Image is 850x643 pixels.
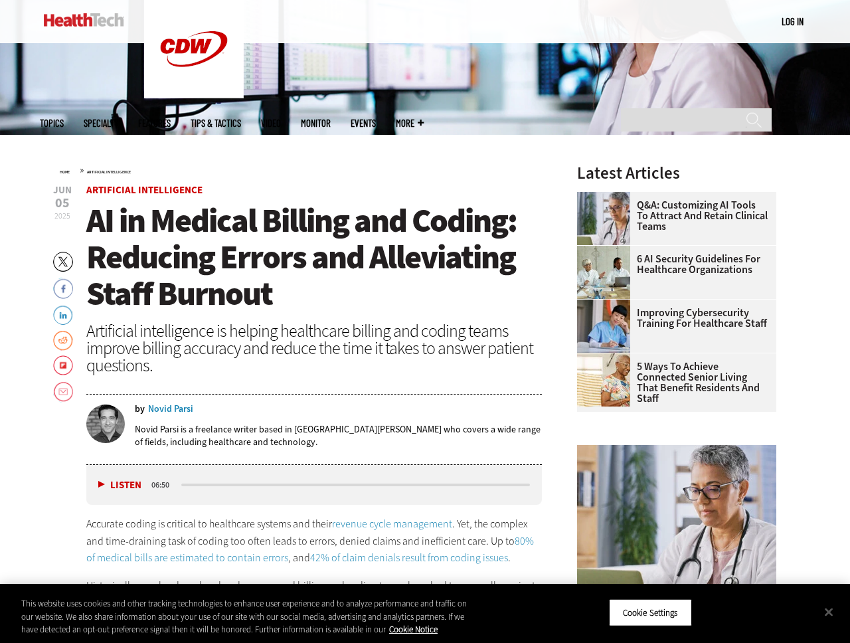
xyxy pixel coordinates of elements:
[577,200,768,232] a: Q&A: Customizing AI Tools To Attract and Retain Clinical Teams
[44,13,124,27] img: Home
[609,598,692,626] button: Cookie Settings
[21,597,467,636] div: This website uses cookies and other tracking technologies to enhance user experience and to analy...
[84,118,118,128] span: Specialty
[40,118,64,128] span: Topics
[577,361,768,404] a: 5 Ways to Achieve Connected Senior Living That Benefit Residents and Staff
[60,165,542,175] div: »
[87,169,131,175] a: Artificial Intelligence
[577,254,768,275] a: 6 AI Security Guidelines for Healthcare Organizations
[782,15,804,29] div: User menu
[149,479,179,491] div: duration
[577,445,776,595] img: doctor on laptop
[53,197,72,210] span: 05
[53,185,72,195] span: Jun
[577,246,637,256] a: Doctors meeting in the office
[577,308,768,329] a: Improving Cybersecurity Training for Healthcare Staff
[577,353,630,407] img: Networking Solutions for Senior Living
[577,165,776,181] h3: Latest Articles
[396,118,424,128] span: More
[351,118,376,128] a: Events
[86,405,125,443] img: Novid Parsi
[577,246,630,299] img: Doctors meeting in the office
[332,517,452,531] a: revenue cycle management
[310,551,508,565] a: 42% of claim denials result from coding issues
[577,192,630,245] img: doctor on laptop
[577,300,637,310] a: nurse studying on computer
[86,515,542,567] p: Accurate coding is critical to healthcare systems and their . Yet, the complex and time-draining ...
[86,322,542,374] div: Artificial intelligence is helping healthcare billing and coding teams improve billing accuracy a...
[261,118,281,128] a: Video
[86,183,203,197] a: Artificial Intelligence
[148,405,193,414] a: Novid Parsi
[60,169,70,175] a: Home
[135,423,542,448] p: Novid Parsi is a freelance writer based in [GEOGRAPHIC_DATA][PERSON_NAME] who covers a wide range...
[144,88,244,102] a: CDW
[135,405,145,414] span: by
[98,480,141,490] button: Listen
[577,300,630,353] img: nurse studying on computer
[191,118,241,128] a: Tips & Tactics
[138,118,171,128] a: Features
[54,211,70,221] span: 2025
[577,192,637,203] a: doctor on laptop
[301,118,331,128] a: MonITor
[86,465,542,505] div: media player
[86,199,517,316] span: AI in Medical Billing and Coding: Reducing Errors and Alleviating Staff Burnout
[814,597,843,626] button: Close
[782,15,804,27] a: Log in
[577,353,637,364] a: Networking Solutions for Senior Living
[389,624,438,635] a: More information about your privacy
